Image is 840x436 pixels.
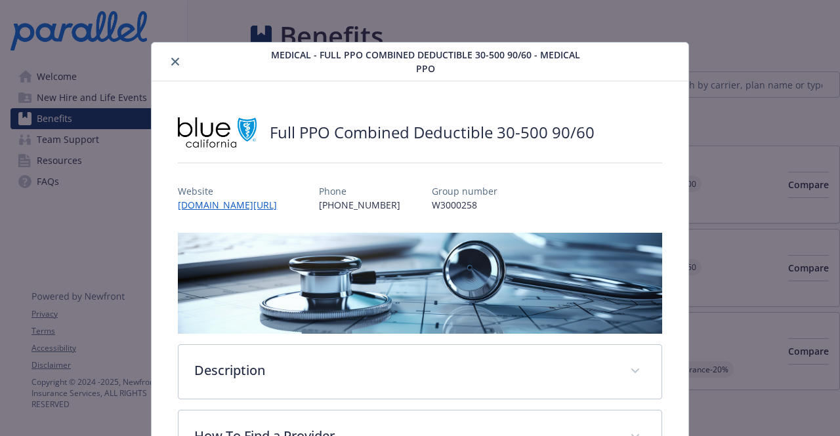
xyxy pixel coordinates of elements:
a: [DOMAIN_NAME][URL] [178,199,287,211]
img: banner [178,233,661,334]
h2: Full PPO Combined Deductible 30-500 90/60 [270,121,595,144]
p: Group number [432,184,497,198]
p: [PHONE_NUMBER] [319,198,400,212]
p: Description [194,361,614,380]
div: Description [178,345,661,399]
p: Website [178,184,287,198]
button: close [167,54,183,69]
p: W3000258 [432,198,497,212]
p: Phone [319,184,400,198]
span: Medical - Full PPO Combined Deductible 30-500 90/60 - Medical PPO [268,48,583,75]
img: Blue Shield of California [178,113,257,152]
